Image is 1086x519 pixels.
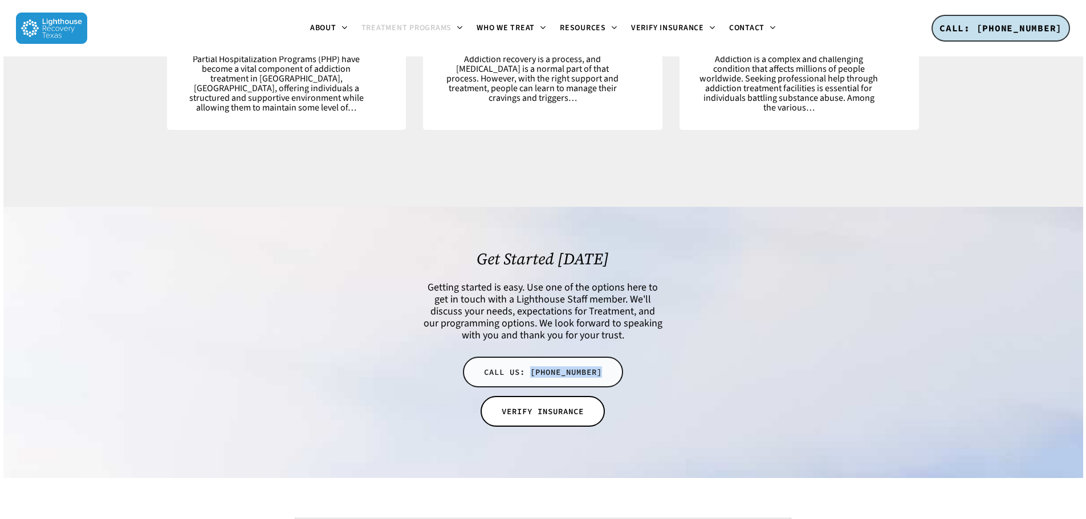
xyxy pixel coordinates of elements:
span: Contact [729,22,764,34]
img: Lighthouse Recovery Texas [16,13,87,44]
span: Verify Insurance [631,22,704,34]
span: VERIFY INSURANCE [502,406,584,417]
span: Resources [560,22,606,34]
a: About [303,24,355,33]
span: Treatment Programs [361,22,452,34]
a: Verify Insurance [624,24,722,33]
span: CALL US: [PHONE_NUMBER] [484,366,602,378]
a: Treatment Programs [355,24,470,33]
a: Who We Treat [470,24,553,33]
span: CALL: [PHONE_NUMBER] [939,22,1062,34]
a: CALL: [PHONE_NUMBER] [932,15,1070,42]
a: CALL US: [PHONE_NUMBER] [463,357,623,387]
a: VERIFY INSURANCE [481,396,605,427]
h6: Getting started is easy. Use one of the options here to get in touch with a Lighthouse Staff memb... [423,281,664,341]
a: Resources [553,24,624,33]
span: Who We Treat [477,22,535,34]
a: Contact [722,24,783,33]
h2: Get Started [DATE] [423,250,664,268]
span: About [310,22,336,34]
